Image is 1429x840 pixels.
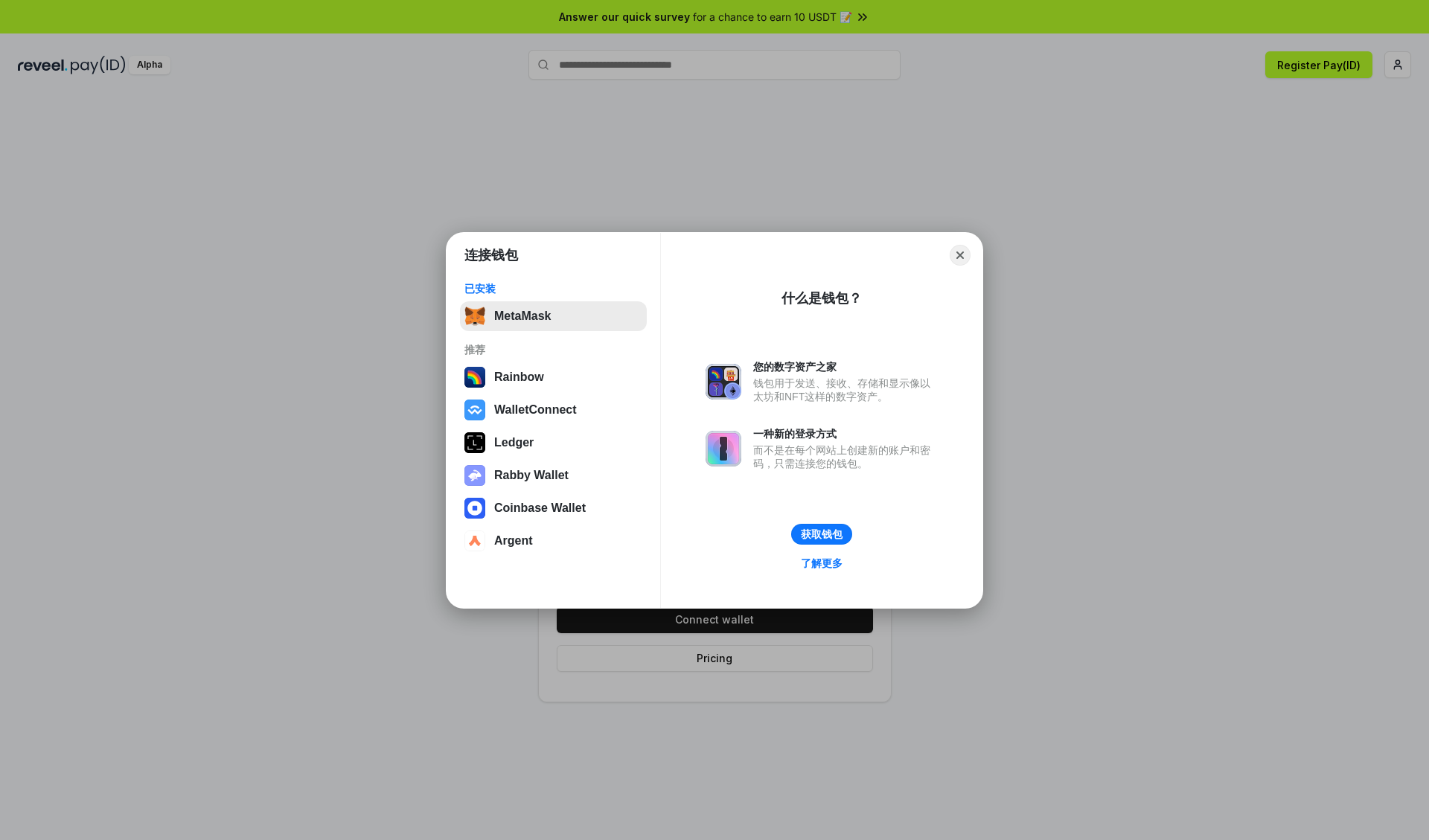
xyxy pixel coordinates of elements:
[464,343,642,356] div: 推荐
[494,403,577,417] div: WalletConnect
[464,282,642,295] div: 已安装
[464,246,518,264] h1: 连接钱包
[706,431,741,467] img: svg+xml,%3Csvg%20xmlns%3D%22http%3A%2F%2Fwww.w3.org%2F2000%2Fsvg%22%20fill%3D%22none%22%20viewBox...
[460,301,647,331] button: MetaMask
[801,528,843,541] div: 获取钱包
[494,436,534,449] div: Ledger
[460,461,647,490] button: Rabby Wallet
[464,432,485,453] img: svg+xml,%3Csvg%20xmlns%3D%22http%3A%2F%2Fwww.w3.org%2F2000%2Fsvg%22%20width%3D%2228%22%20height%3...
[464,367,485,388] img: svg+xml,%3Csvg%20width%3D%22120%22%20height%3D%22120%22%20viewBox%3D%220%200%20120%20120%22%20fil...
[494,534,533,548] div: Argent
[464,530,485,551] img: svg+xml,%3Csvg%20width%3D%2228%22%20height%3D%2228%22%20viewBox%3D%220%200%2028%2028%22%20fill%3D...
[753,443,938,470] div: 而不是在每个网站上创建新的账户和密码，只需连接您的钱包。
[792,554,851,573] a: 了解更多
[460,395,647,425] button: WalletConnect
[781,289,862,307] div: 什么是钱包？
[464,400,485,420] img: svg+xml,%3Csvg%20width%3D%2228%22%20height%3D%2228%22%20viewBox%3D%220%200%2028%2028%22%20fill%3D...
[801,557,843,570] div: 了解更多
[460,526,647,556] button: Argent
[753,376,938,403] div: 钱包用于发送、接收、存储和显示像以太坊和NFT这样的数字资产。
[753,360,938,373] div: 您的数字资产之家
[464,306,485,327] img: svg+xml,%3Csvg%20fill%3D%22none%22%20height%3D%2233%22%20viewBox%3D%220%200%2035%2033%22%20width%...
[464,498,485,519] img: svg+xml,%3Csvg%20width%3D%2228%22%20height%3D%2228%22%20viewBox%3D%220%200%2028%2028%22%20fill%3D...
[753,427,938,440] div: 一种新的登录方式
[494,501,586,515] div: Coinbase Wallet
[460,428,647,458] button: Ledger
[950,245,971,266] button: Close
[460,493,647,523] button: Coinbase Wallet
[494,469,569,482] div: Rabby Wallet
[494,371,544,384] div: Rainbow
[494,310,551,323] div: MetaMask
[706,364,741,400] img: svg+xml,%3Csvg%20xmlns%3D%22http%3A%2F%2Fwww.w3.org%2F2000%2Fsvg%22%20fill%3D%22none%22%20viewBox...
[460,362,647,392] button: Rainbow
[791,524,852,545] button: 获取钱包
[464,465,485,486] img: svg+xml,%3Csvg%20xmlns%3D%22http%3A%2F%2Fwww.w3.org%2F2000%2Fsvg%22%20fill%3D%22none%22%20viewBox...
